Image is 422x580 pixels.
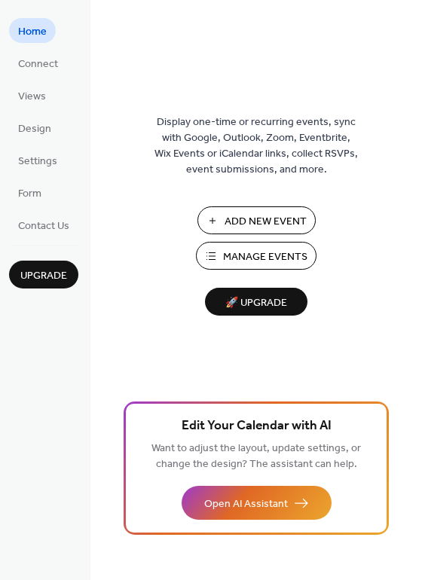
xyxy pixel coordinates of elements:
[18,121,51,137] span: Design
[9,212,78,237] a: Contact Us
[9,18,56,43] a: Home
[20,268,67,284] span: Upgrade
[154,114,358,178] span: Display one-time or recurring events, sync with Google, Outlook, Zoom, Eventbrite, Wix Events or ...
[18,24,47,40] span: Home
[204,496,288,512] span: Open AI Assistant
[18,154,57,169] span: Settings
[9,50,67,75] a: Connect
[182,486,332,520] button: Open AI Assistant
[18,218,69,234] span: Contact Us
[18,56,58,72] span: Connect
[9,180,50,205] a: Form
[9,148,66,172] a: Settings
[196,242,316,270] button: Manage Events
[18,89,46,105] span: Views
[205,288,307,316] button: 🚀 Upgrade
[225,214,307,230] span: Add New Event
[182,416,332,437] span: Edit Your Calendar with AI
[151,438,361,475] span: Want to adjust the layout, update settings, or change the design? The assistant can help.
[9,115,60,140] a: Design
[214,293,298,313] span: 🚀 Upgrade
[9,83,55,108] a: Views
[18,186,41,202] span: Form
[197,206,316,234] button: Add New Event
[223,249,307,265] span: Manage Events
[9,261,78,288] button: Upgrade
